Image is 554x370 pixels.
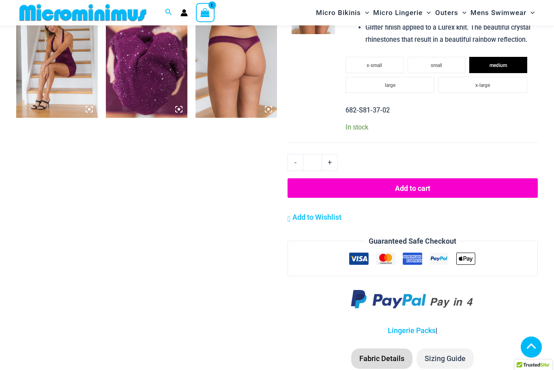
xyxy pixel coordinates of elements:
a: Micro LingerieMenu ToggleMenu Toggle [371,2,433,23]
input: Product quantity [303,154,322,171]
span: Add to Wishlist [292,213,341,222]
a: Micro BikinisMenu ToggleMenu Toggle [314,2,371,23]
span: Micro Bikinis [316,2,361,23]
li: large [346,77,434,93]
span: Menu Toggle [361,2,369,23]
li: small [408,57,466,74]
li: medium [469,57,527,74]
span: Menu Toggle [458,2,466,23]
a: - [288,154,303,171]
a: Account icon link [180,9,188,17]
button: Add to cart [288,179,538,198]
span: Menu Toggle [526,2,535,23]
img: MM SHOP LOGO FLAT [16,4,150,22]
span: medium [490,63,507,69]
li: x-large [438,77,527,93]
p: | [288,325,538,337]
span: small [431,63,442,69]
p: In stock [346,123,531,132]
li: x-small [346,57,404,74]
a: OutersMenu ToggleMenu Toggle [433,2,468,23]
a: Mens SwimwearMenu ToggleMenu Toggle [468,2,537,23]
a: + [322,154,337,171]
li: Sizing Guide [417,349,474,369]
span: x-small [367,63,382,69]
li: Fabric Details [351,349,412,369]
span: large [385,83,395,89]
span: Menu Toggle [423,2,431,23]
span: Mens Swimwear [470,2,526,23]
a: Add to Wishlist [288,212,341,224]
nav: Site Navigation [313,1,538,24]
a: Lingerie Packs [388,327,436,335]
li: Glitter finish applied to a Lurex knit. The beautiful crystal rhinestones that result in a beauti... [365,22,531,46]
a: Search icon link [165,8,172,18]
span: Outers [435,2,458,23]
span: x-large [475,83,490,89]
a: View Shopping Cart, 1 items [196,3,215,22]
legend: Guaranteed Safe Checkout [365,236,460,248]
p: 682-S81-37-02 [346,105,531,117]
span: Micro Lingerie [373,2,423,23]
